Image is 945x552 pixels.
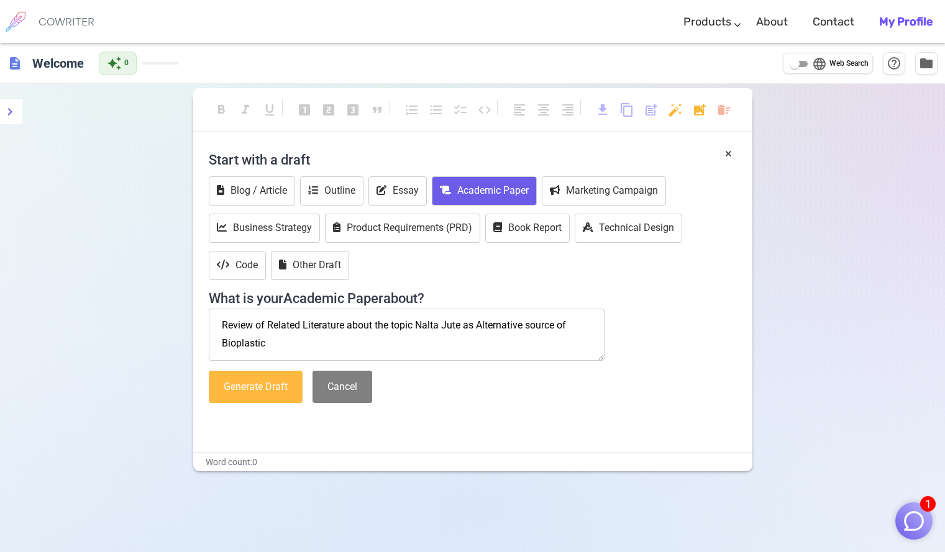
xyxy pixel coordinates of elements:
h4: What is your Academic Paper about? [209,283,737,307]
button: Cancel [313,371,372,404]
span: checklist [453,102,468,117]
button: Technical Design [575,214,682,243]
h6: Click to edit title [27,51,89,76]
span: format_quote [370,102,385,117]
button: × [725,145,732,163]
a: My Profile [879,4,933,40]
textarea: Review of Related Literature about the topic Nalta Jute as Alternative source of Bioplastic [209,309,605,361]
span: content_copy [619,102,634,117]
div: Word count: 0 [193,453,752,471]
span: 0 [124,57,129,70]
h6: COWRITER [39,16,94,27]
span: format_underlined [262,102,277,117]
span: post_add [644,102,659,117]
button: Product Requirements (PRD) [325,214,480,243]
span: format_list_numbered [404,102,419,117]
a: Contact [813,4,854,40]
a: About [756,4,788,40]
button: Outline [300,176,363,206]
a: Products [683,4,731,40]
span: format_align_center [536,102,551,117]
span: looks_one [297,102,312,117]
button: Generate Draft [209,371,303,404]
button: Marketing Campaign [542,176,666,206]
span: format_italic [238,102,253,117]
span: code [477,102,492,117]
span: auto_fix_high [668,102,683,117]
span: description [7,56,22,71]
button: Book Report [485,214,570,243]
span: help_outline [887,56,902,71]
h4: Start with a draft [209,145,737,174]
button: Help & Shortcuts [883,52,905,75]
span: Web Search [829,58,869,70]
span: language [812,57,827,71]
span: delete_sweep [716,102,731,117]
span: folder [919,56,934,71]
span: looks_two [321,102,336,117]
button: Academic Paper [432,176,537,206]
button: Manage Documents [915,52,938,75]
span: auto_awesome [107,56,122,71]
span: format_bold [214,102,229,117]
span: download [595,102,610,117]
span: format_align_right [560,102,575,117]
button: 1 [895,502,933,540]
span: add_photo_alternate [692,102,707,117]
img: Close chat [902,509,926,533]
button: Code [209,251,266,280]
span: 1 [920,496,936,512]
button: Business Strategy [209,214,320,243]
span: format_list_bulleted [429,102,444,117]
button: Other Draft [271,251,349,280]
button: Blog / Article [209,176,295,206]
span: looks_3 [345,102,360,117]
b: My Profile [879,15,933,29]
button: Essay [368,176,427,206]
span: format_align_left [512,102,527,117]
